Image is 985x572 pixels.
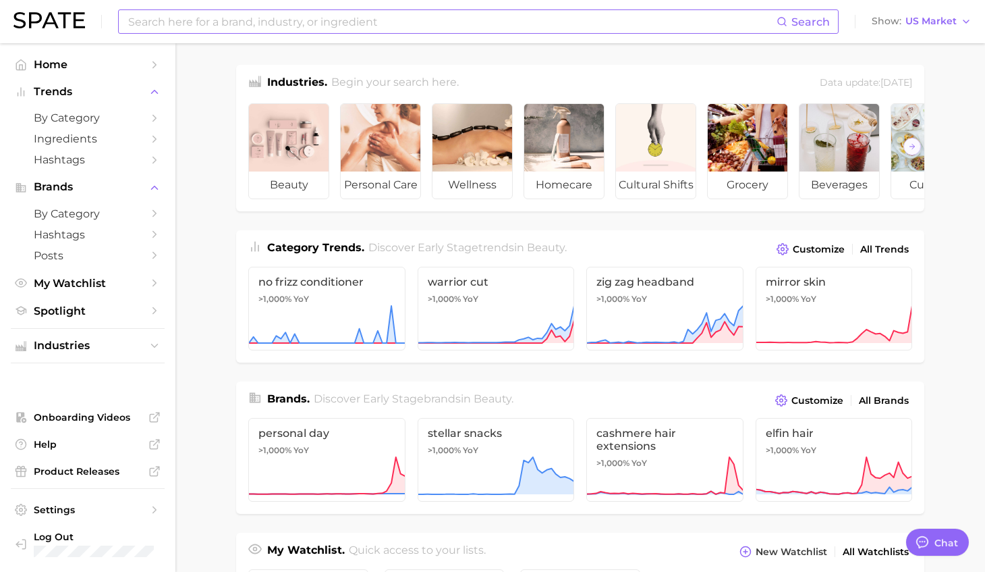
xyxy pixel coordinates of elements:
span: YoY [463,294,478,305]
span: All Trends [860,244,909,255]
button: Industries [11,336,165,356]
span: Help [34,438,142,450]
span: >1,000% [428,445,461,455]
span: Show [872,18,901,25]
span: >1,000% [428,294,461,304]
h2: Quick access to your lists. [349,542,486,561]
span: stellar snacks [428,427,565,440]
a: personal day>1,000% YoY [248,418,405,502]
span: Customize [793,244,845,255]
a: Spotlight [11,301,165,321]
a: mirror skin>1,000% YoY [756,267,913,350]
span: YoY [631,294,647,305]
button: Customize [773,240,848,259]
span: beauty [249,172,329,199]
span: personal care [341,172,420,199]
a: Home [11,54,165,75]
span: Industries [34,340,142,352]
a: beverages [799,103,880,199]
h1: My Watchlist. [267,542,345,561]
span: Customize [791,395,843,407]
span: personal day [258,427,395,440]
a: homecare [524,103,604,199]
a: cashmere hair extensions>1,000% YoY [586,418,743,502]
span: Search [791,16,830,28]
span: YoY [293,445,309,456]
span: >1,000% [596,458,629,468]
a: grocery [707,103,788,199]
input: Search here for a brand, industry, or ingredient [127,10,777,33]
span: Log Out [34,531,154,543]
a: warrior cut>1,000% YoY [418,267,575,350]
a: Hashtags [11,149,165,170]
a: by Category [11,107,165,128]
span: cultural shifts [616,172,696,199]
a: beauty [248,103,329,199]
a: Help [11,434,165,454]
span: Posts [34,249,142,262]
button: ShowUS Market [868,13,975,30]
span: Settings [34,504,142,516]
span: Spotlight [34,305,142,317]
span: YoY [801,445,816,456]
a: stellar snacks>1,000% YoY [418,418,575,502]
a: culinary [891,103,972,199]
h1: Industries. [267,74,327,93]
button: Brands [11,177,165,197]
span: Discover Early Stage brands in . [314,392,513,405]
span: no frizz conditioner [258,276,395,288]
a: My Watchlist [11,273,165,294]
button: Trends [11,82,165,102]
div: Data update: [DATE] [820,74,912,93]
img: SPATE [13,12,85,28]
span: New Watchlist [756,546,827,558]
a: All Brands [855,392,912,410]
span: Hashtags [34,228,142,241]
span: by Category [34,207,142,220]
span: Brands . [267,392,310,405]
a: Product Releases [11,461,165,482]
span: YoY [631,458,647,469]
button: New Watchlist [736,542,831,561]
span: Discover Early Stage trends in . [368,241,567,254]
a: Hashtags [11,224,165,245]
span: >1,000% [258,445,291,455]
a: elfin hair>1,000% YoY [756,418,913,502]
a: Onboarding Videos [11,407,165,427]
h2: Begin your search here. [331,74,459,93]
span: All Brands [859,395,909,407]
span: YoY [801,294,816,305]
span: >1,000% [766,445,799,455]
span: warrior cut [428,276,565,288]
a: Ingredients [11,128,165,149]
span: grocery [708,172,787,199]
span: Trends [34,86,142,98]
span: Home [34,58,142,71]
span: Product Releases [34,465,142,477]
span: Category Trends . [267,241,364,254]
span: wellness [432,172,512,199]
a: cultural shifts [615,103,696,199]
span: cashmere hair extensions [596,427,733,452]
span: homecare [524,172,604,199]
span: >1,000% [596,294,629,304]
span: My Watchlist [34,277,142,290]
span: All Watchlists [843,546,909,558]
span: Ingredients [34,132,142,145]
a: All Watchlists [839,543,912,561]
a: personal care [340,103,421,199]
button: Customize [772,391,847,410]
span: elfin hair [766,427,903,440]
span: Onboarding Videos [34,411,142,423]
button: Scroll Right [903,138,921,155]
span: mirror skin [766,276,903,288]
span: >1,000% [258,294,291,304]
span: YoY [463,445,478,456]
a: zig zag headband>1,000% YoY [586,267,743,350]
span: beauty [527,241,565,254]
a: Posts [11,245,165,266]
span: zig zag headband [596,276,733,288]
span: culinary [891,172,971,199]
a: Log out. Currently logged in with e-mail rking@bellff.com. [11,527,165,561]
a: no frizz conditioner>1,000% YoY [248,267,405,350]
